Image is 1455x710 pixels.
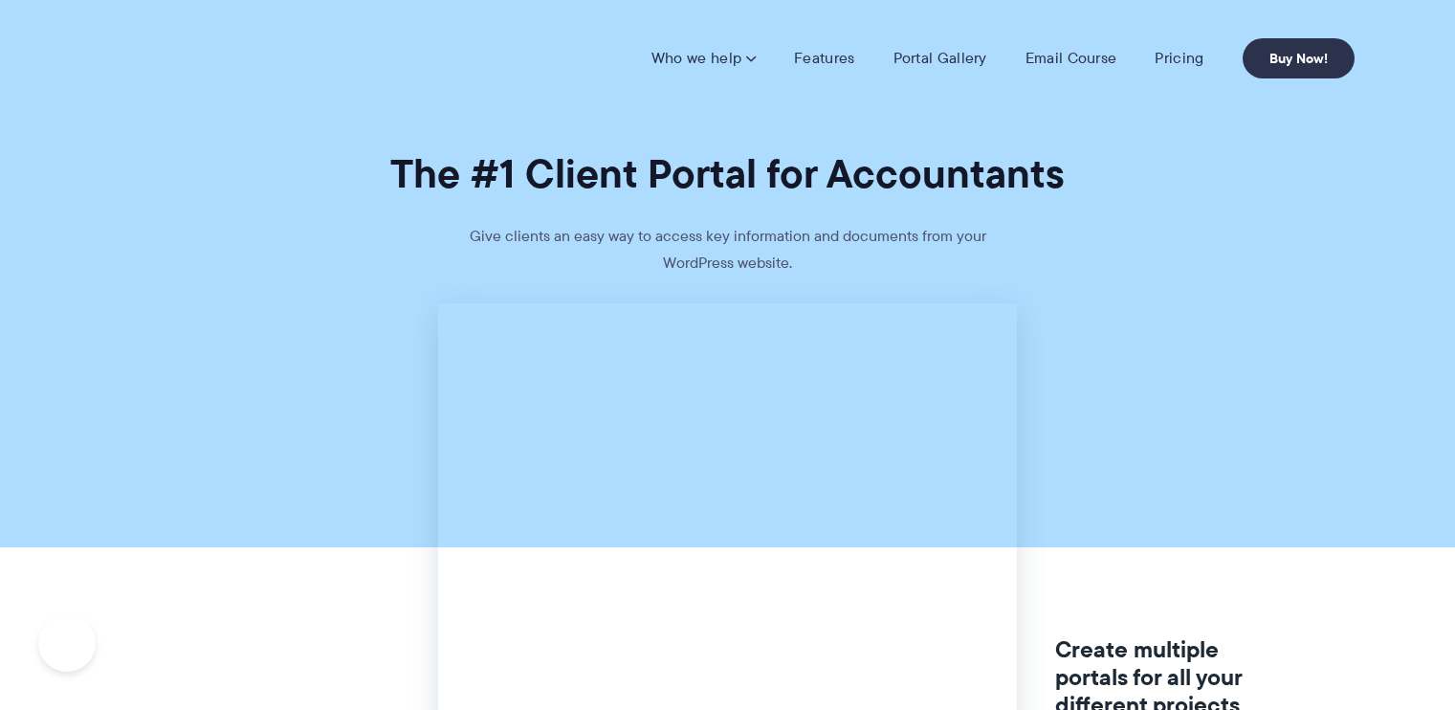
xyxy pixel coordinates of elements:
iframe: Toggle Customer Support [38,614,96,672]
a: Who we help [651,49,756,68]
a: Pricing [1155,49,1203,68]
a: Portal Gallery [893,49,987,68]
a: Buy Now! [1243,38,1355,78]
a: Features [794,49,854,68]
p: Give clients an easy way to access key information and documents from your WordPress website. [441,223,1015,303]
a: Email Course [1025,49,1117,68]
